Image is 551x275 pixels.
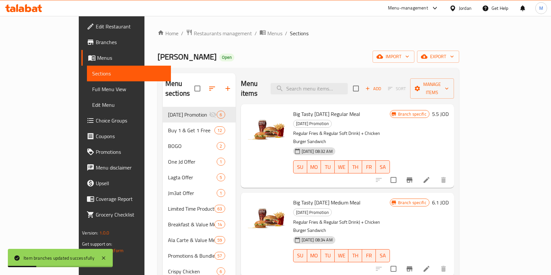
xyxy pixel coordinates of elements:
p: Regular Fries & Regular Soft Drink) + Chicken Burger Sandwich [293,129,390,146]
span: [PERSON_NAME] [158,49,217,64]
button: Add section [220,81,236,96]
span: Promotions & Bundle Meals [168,252,214,260]
span: WE [337,251,346,260]
div: BOGO2 [163,138,236,154]
span: FR [365,251,373,260]
nav: breadcrumb [158,29,459,38]
div: items [217,158,225,166]
span: Choice Groups [96,117,166,124]
span: Promotions [96,148,166,156]
span: [DATE] Promotion [293,120,331,127]
span: SU [296,251,305,260]
a: Edit Restaurant [81,19,171,34]
span: [DATE] Promotion [293,209,331,216]
a: Restaurants management [186,29,252,38]
span: [DATE] 08:32 AM [299,148,335,154]
div: items [217,111,225,119]
span: TH [351,162,359,172]
span: MO [310,251,318,260]
a: Coupons [81,128,171,144]
a: Edit Menu [87,97,171,113]
span: Manage items [415,80,449,97]
div: items [214,126,225,134]
div: Ala Carte & Value Meals59 [163,232,236,248]
button: WE [335,249,348,262]
li: / [285,29,287,37]
span: SA [378,251,387,260]
img: Big Tasty Ramadan Medium Meal [246,198,288,240]
span: Buy 1 & Get 1 Free [168,126,214,134]
button: SA [376,160,390,173]
span: 14 [215,221,225,228]
a: Coverage Report [81,191,171,207]
span: Branch specific [395,200,429,206]
span: SA [378,162,387,172]
div: Limited Time Products63 [163,201,236,217]
div: items [217,173,225,181]
span: 12 [215,127,225,134]
span: FR [365,162,373,172]
span: 1.0.0 [99,229,109,237]
span: Add item [363,84,384,94]
span: Full Menu View [92,85,166,93]
button: Manage items [410,78,454,99]
h6: 6.1 JOD [432,198,449,207]
button: MO [307,160,321,173]
a: Full Menu View [87,81,171,97]
div: Menu-management [388,4,428,12]
span: Select section [349,82,363,95]
span: Sections [92,70,166,77]
h2: Menu sections [165,79,194,98]
button: Add [363,84,384,94]
span: Get support on: [82,240,112,248]
span: 5 [217,174,225,181]
span: Edit Menu [92,101,166,109]
button: TH [348,160,362,173]
button: FR [362,160,376,173]
a: Support.OpsPlatform [82,246,124,255]
svg: Inactive section [209,111,217,119]
button: TH [348,249,362,262]
span: 2 [217,143,225,149]
div: items [214,236,225,244]
button: export [417,51,459,63]
div: Limited Time Products [168,205,214,213]
span: Ala Carte & Value Meals [168,236,214,244]
span: 57 [215,253,225,259]
button: SU [293,249,307,262]
span: Menus [267,29,282,37]
div: Ramadan Promotion [293,208,332,216]
div: One Jd Offer1 [163,154,236,170]
button: FR [362,249,376,262]
button: WE [335,160,348,173]
span: Open [219,55,234,60]
span: 1 [217,159,225,165]
div: BOGO [168,142,217,150]
div: Ramadan Promotion [293,120,332,128]
span: export [422,53,454,61]
button: TU [321,160,335,173]
img: Big Tasty Ramadan Regular Meal [246,109,288,151]
span: Upsell [96,179,166,187]
div: Lagta Offer5 [163,170,236,185]
span: Add [364,85,382,92]
div: items [214,220,225,228]
span: Select section first [384,84,410,94]
span: TU [324,162,332,172]
span: MO [310,162,318,172]
a: Sections [87,66,171,81]
div: Lagta Offer [168,173,217,181]
span: Menu disclaimer [96,164,166,171]
div: Jm3at Offer1 [163,185,236,201]
span: 59 [215,237,225,243]
span: 6 [217,112,225,118]
span: Breakfast & Value Meals [168,220,214,228]
div: Ramadan Promotion [168,111,209,119]
span: 6 [217,268,225,275]
span: Branches [96,38,166,46]
span: Menus [97,54,166,62]
div: items [217,189,225,197]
